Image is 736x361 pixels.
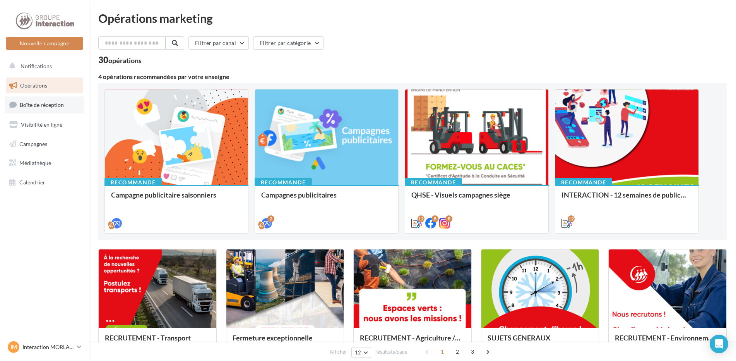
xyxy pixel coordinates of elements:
a: Visibilité en ligne [5,117,84,133]
div: Recommandé [104,178,162,187]
div: Recommandé [255,178,312,187]
span: Médiathèque [19,160,51,166]
span: Calendrier [19,179,45,186]
div: RECRUTEMENT - Agriculture / Espaces verts [360,334,465,349]
div: RECRUTEMENT - Environnement [615,334,720,349]
div: 12 [568,215,575,222]
div: 8 [431,215,438,222]
div: SUJETS GÉNÉRAUX [488,334,593,349]
div: 2 [267,215,274,222]
div: RECRUTEMENT - Transport [105,334,210,349]
a: Boîte de réception [5,96,84,113]
span: 1 [436,346,448,358]
button: Filtrer par catégorie [253,36,323,50]
div: opérations [108,57,142,64]
span: Boîte de réception [20,101,64,108]
button: 12 [351,347,371,358]
a: Campagnes [5,136,84,152]
div: 30 [98,56,142,64]
div: QHSE - Visuels campagnes siège [411,191,542,206]
button: Nouvelle campagne [6,37,83,50]
div: Recommandé [555,178,612,187]
span: IM [10,343,17,351]
button: Filtrer par canal [188,36,249,50]
span: résultats/page [375,348,407,356]
span: Visibilité en ligne [21,121,62,128]
div: Campagnes publicitaires [261,191,392,206]
span: Opérations [20,82,47,89]
a: IM Interaction MORLAIX [6,340,83,354]
span: Notifications [21,63,52,69]
div: Opérations marketing [98,12,727,24]
div: Recommandé [405,178,462,187]
span: 2 [451,346,464,358]
div: 12 [418,215,424,222]
a: Médiathèque [5,155,84,171]
div: Campagne publicitaire saisonniers [111,191,242,206]
div: Fermeture exceptionnelle [233,334,338,349]
a: Opérations [5,77,84,94]
span: Campagnes [19,140,47,147]
button: Notifications [5,58,81,74]
div: Open Intercom Messenger [710,335,728,353]
div: 8 [445,215,452,222]
span: 3 [466,346,479,358]
span: Afficher [330,348,347,356]
div: INTERACTION - 12 semaines de publication [561,191,692,206]
a: Calendrier [5,174,84,191]
span: 12 [355,349,361,356]
div: 4 opérations recommandées par votre enseigne [98,74,727,80]
p: Interaction MORLAIX [22,343,74,351]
